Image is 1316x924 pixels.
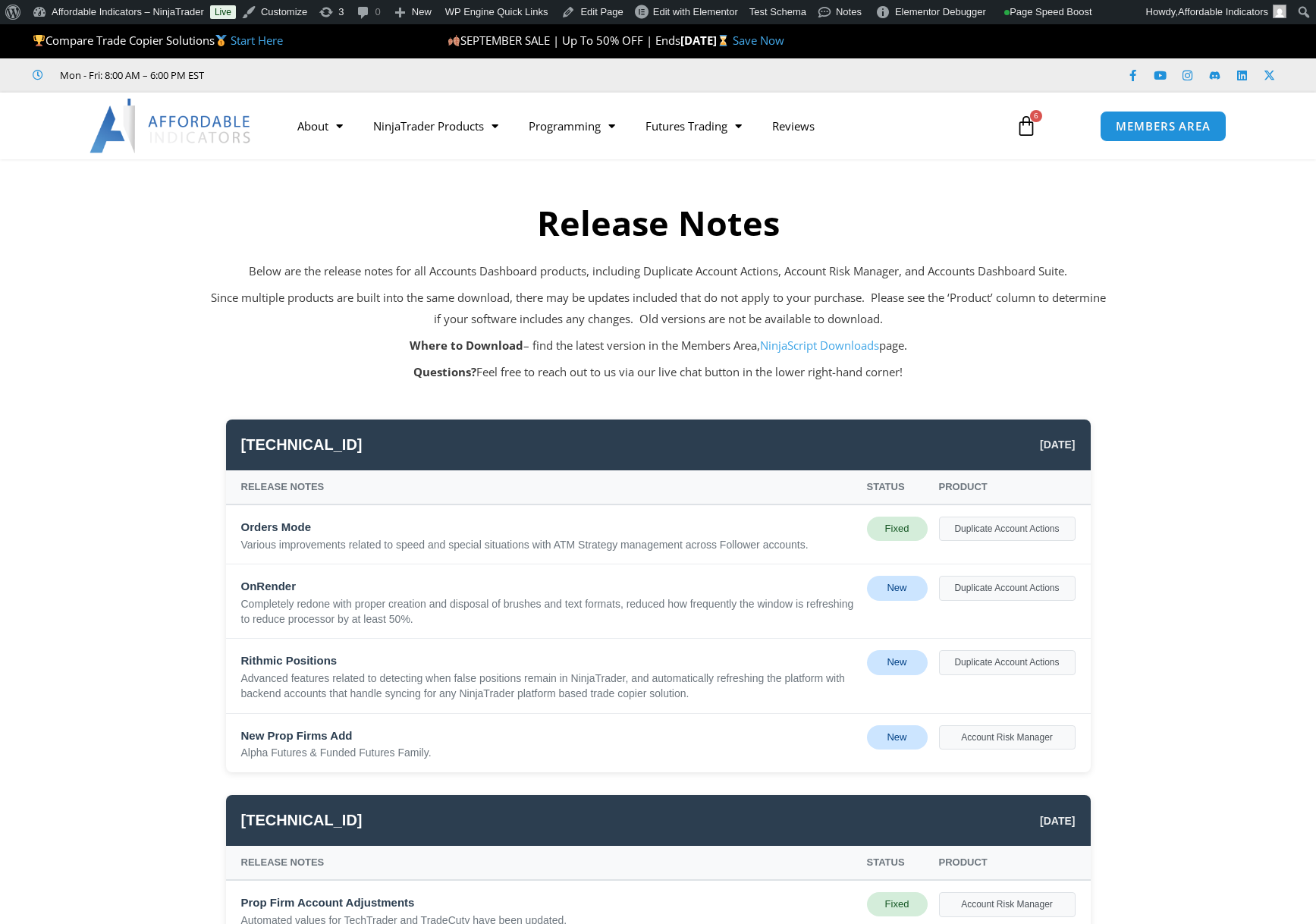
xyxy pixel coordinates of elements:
[514,108,630,143] a: Programming
[1030,110,1042,122] span: 6
[1040,435,1075,454] span: [DATE]
[939,853,1076,872] div: Product
[241,431,363,459] span: [TECHNICAL_ID]
[410,338,523,353] strong: Where to Download
[993,104,1060,148] a: 6
[867,576,928,600] div: New
[225,68,453,83] iframe: Customer reviews powered by Trustpilot
[939,478,1076,496] div: Product
[241,853,856,872] div: Release Notes
[867,725,928,750] div: New
[211,261,1106,282] p: Below are the release notes for all Accounts Dashboard products, including Duplicate Account Acti...
[867,478,928,496] div: Status
[939,892,1076,916] div: Account Risk Manager
[211,201,1106,246] h2: Release Notes
[210,5,236,19] a: Live
[1178,6,1268,17] span: Affordable Indicators
[939,517,1076,541] div: Duplicate Account Actions
[215,35,227,46] img: 🥇
[282,108,358,143] a: About
[680,33,733,48] strong: [DATE]
[867,892,928,916] div: Fixed
[757,108,830,143] a: Reviews
[448,35,460,46] img: 🍂
[33,35,45,46] img: 🏆
[56,66,204,84] span: Mon - Fri: 8:00 AM – 6:00 PM EST
[241,478,856,496] div: Release Notes
[939,576,1076,600] div: Duplicate Account Actions
[241,671,856,701] div: Advanced features related to detecting when false positions remain in NinjaTrader, and automatica...
[1040,811,1075,831] span: [DATE]
[33,33,283,48] span: Compare Trade Copier Solutions
[231,33,283,48] a: Start Here
[630,108,757,143] a: Futures Trading
[241,538,856,553] div: Various improvements related to speed and special situations with ATM Strategy management across ...
[282,108,998,143] nav: Menu
[867,853,928,872] div: Status
[241,517,856,538] div: Orders Mode
[1116,121,1211,132] span: MEMBERS AREA
[241,576,856,597] div: OnRender
[867,650,928,674] div: New
[241,597,856,627] div: Completely redone with proper creation and disposal of brushes and text formats, reduced how freq...
[939,725,1076,750] div: Account Risk Manager
[653,6,738,17] span: Edit with Elementor
[241,650,856,671] div: Rithmic Positions
[939,650,1076,674] div: Duplicate Account Actions
[211,362,1106,383] p: Feel free to reach out to us via our live chat button in the lower right-hand corner!
[241,746,856,761] div: Alpha Futures & Funded Futures Family.
[718,35,729,46] img: ⌛
[867,517,928,541] div: Fixed
[211,288,1106,330] p: Since multiple products are built into the same download, there may be updates included that do n...
[211,335,1106,357] p: – find the latest version in the Members Area, page.
[448,33,680,48] span: SEPTEMBER SALE | Up To 50% OFF | Ends
[241,892,856,913] div: Prop Firm Account Adjustments
[760,338,879,353] a: NinjaScript Downloads
[241,806,363,834] span: [TECHNICAL_ID]
[241,725,856,746] div: New Prop Firms Add
[358,108,514,143] a: NinjaTrader Products
[1100,111,1226,142] a: MEMBERS AREA
[90,99,253,153] img: LogoAI | Affordable Indicators – NinjaTrader
[733,33,784,48] a: Save Now
[413,364,476,379] strong: Questions?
